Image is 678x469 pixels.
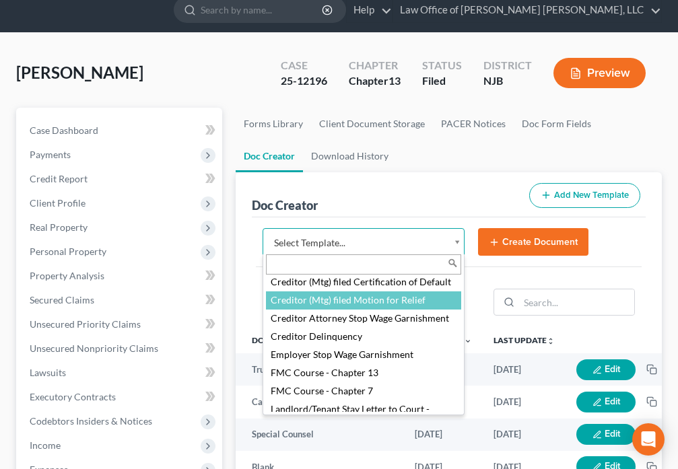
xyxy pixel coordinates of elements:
div: Creditor Attorney Stop Wage Garnishment [266,310,461,328]
div: FMC Course - Chapter 7 [266,382,461,400]
div: FMC Course - Chapter 13 [266,364,461,382]
div: Creditor (Mtg) filed Motion for Relief [266,291,461,310]
div: Landlord/Tenant Stay Letter to Court - [GEOGRAPHIC_DATA] [266,400,461,432]
div: Open Intercom Messenger [632,423,665,456]
div: Employer Stop Wage Garnishment [266,346,461,364]
div: Creditor (Mtg) filed Certification of Default [266,273,461,291]
div: Creditor Delinquency [266,328,461,346]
